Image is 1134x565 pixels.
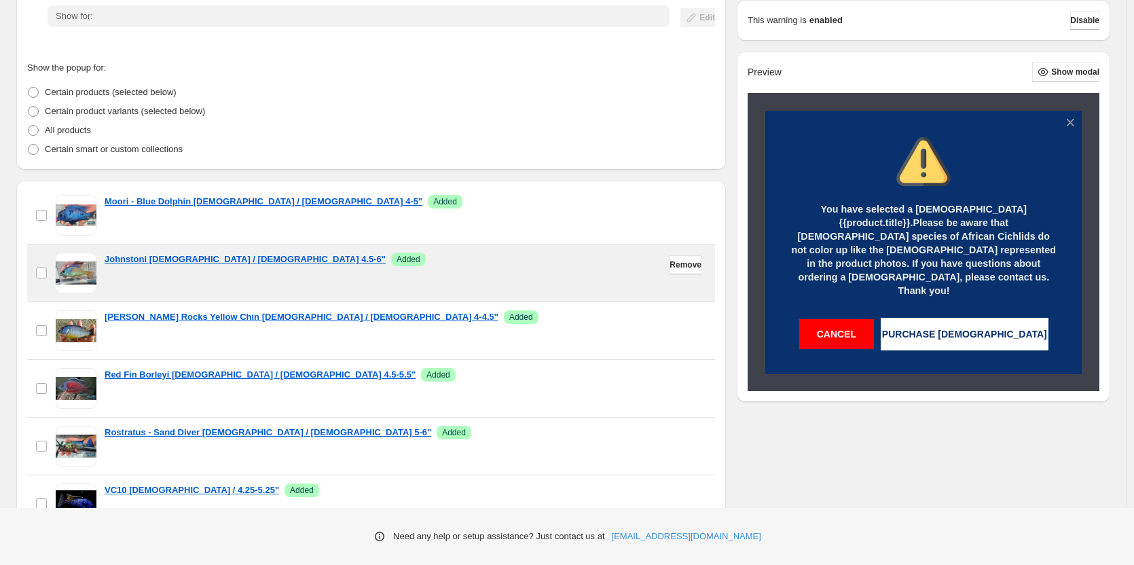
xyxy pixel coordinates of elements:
[1032,62,1099,81] button: Show modal
[809,14,843,27] strong: enabled
[612,530,761,543] a: [EMAIL_ADDRESS][DOMAIN_NAME]
[509,312,533,323] span: Added
[792,217,1057,296] strong: Please be aware that [DEMOGRAPHIC_DATA] species of African Cichlids do not color up like the [DEM...
[397,254,420,265] span: Added
[27,62,106,73] span: Show the popup for:
[1070,11,1099,30] button: Disable
[748,67,782,78] h2: Preview
[442,427,466,438] span: Added
[45,106,205,116] span: Certain product variants (selected below)
[748,14,807,27] p: This warning is
[290,485,314,496] span: Added
[426,369,450,380] span: Added
[105,253,386,266] a: Johnstoni [DEMOGRAPHIC_DATA] / [DEMOGRAPHIC_DATA] 4.5-6"
[1070,15,1099,26] span: Disable
[670,255,701,274] button: Remove
[1051,67,1099,77] span: Show modal
[670,259,701,270] span: Remove
[105,484,279,497] a: VC10 [DEMOGRAPHIC_DATA] / 4.25-5.25"
[821,204,1027,228] strong: You have selected a [DEMOGRAPHIC_DATA] {{product.title}}.
[799,319,874,349] button: CANCEL
[433,196,457,207] span: Added
[105,310,498,324] a: [PERSON_NAME] Rocks Yellow Chin [DEMOGRAPHIC_DATA] / [DEMOGRAPHIC_DATA] 4-4.5"
[56,11,93,21] span: Show for:
[105,195,422,208] a: Moori - Blue Dolphin [DEMOGRAPHIC_DATA] / [DEMOGRAPHIC_DATA] 4-5"
[105,426,431,439] a: Rostratus - Sand Diver [DEMOGRAPHIC_DATA] / [DEMOGRAPHIC_DATA] 5-6"
[45,87,177,97] span: Certain products (selected below)
[45,143,183,156] p: Certain smart or custom collections
[881,318,1048,350] button: PURCHASE [DEMOGRAPHIC_DATA]
[45,124,91,137] p: All products
[105,368,416,382] a: Red Fin Borleyi [DEMOGRAPHIC_DATA] / [DEMOGRAPHIC_DATA] 4.5-5.5"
